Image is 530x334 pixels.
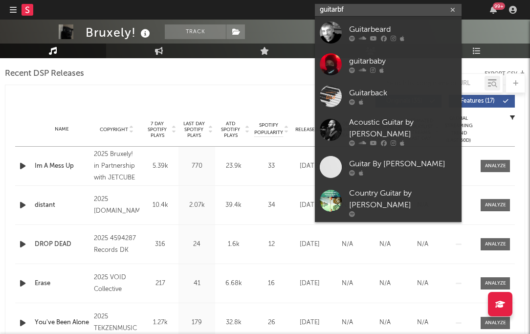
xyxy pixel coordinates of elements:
a: Guitarbeard [315,17,462,48]
div: 1.6k [218,240,249,249]
span: ATD Spotify Plays [218,121,243,138]
div: 24 [181,240,213,249]
div: [DATE] [293,279,326,289]
div: Name [35,126,89,133]
span: Recent DSP Releases [5,68,84,80]
span: Spotify Popularity [254,122,283,136]
div: 5.39k [144,161,176,171]
div: Guitarback [349,87,457,99]
span: Last Day Spotify Plays [181,121,207,138]
div: [DATE] [293,318,326,328]
button: Features(17) [449,95,515,108]
div: 316 [144,240,176,249]
div: N/A [406,318,439,328]
div: [DATE] [293,200,326,210]
div: 34 [254,200,288,210]
a: Im A Mess Up [35,161,89,171]
div: 2025 4594287 Records DK [94,233,139,256]
span: 7 Day Spotify Plays [144,121,170,138]
div: 23.9k [218,161,249,171]
a: guitarbaby [315,48,462,80]
div: Guitarbeard [349,23,457,35]
div: [DATE] [293,161,326,171]
div: guitarbaby [349,55,457,67]
div: 99 + [493,2,505,10]
div: 2025 VOID Collective [94,272,139,295]
div: 1.27k [144,318,176,328]
div: 26 [254,318,288,328]
div: N/A [331,240,364,249]
a: DROP DEAD [35,240,89,249]
div: 10.4k [144,200,176,210]
a: Erase [35,279,89,289]
div: N/A [406,279,439,289]
div: 32.8k [218,318,249,328]
div: Acoustic Guitar by [PERSON_NAME] [349,117,457,140]
div: 39.4k [218,200,249,210]
div: 33 [254,161,288,171]
div: 770 [181,161,213,171]
span: Copyright [100,127,128,133]
div: 217 [144,279,176,289]
div: Bruxely! [86,24,153,41]
div: [DATE] [293,240,326,249]
a: Acoustic Guitar by [PERSON_NAME] [315,112,462,151]
div: N/A [369,279,401,289]
a: Guitar By [PERSON_NAME] [315,151,462,183]
div: N/A [406,240,439,249]
div: N/A [331,279,364,289]
div: 6.68k [218,279,249,289]
a: Country Guitar by [PERSON_NAME] [315,183,462,222]
span: Released [295,127,318,133]
div: 2025 Bruxely! in Partnership with JETCUBE [94,149,139,184]
button: 99+ [490,6,497,14]
div: 41 [181,279,213,289]
div: N/A [369,240,401,249]
div: Guitar By [PERSON_NAME] [349,158,457,170]
div: 2.07k [181,200,213,210]
div: 12 [254,240,288,249]
div: N/A [331,318,364,328]
div: N/A [369,318,401,328]
div: 2025 [DOMAIN_NAME] [94,194,139,217]
div: Country Guitar by [PERSON_NAME] [349,188,457,211]
a: distant [35,200,89,210]
input: Search for artists [315,4,462,16]
button: Export CSV [485,71,525,77]
div: 16 [254,279,288,289]
a: Guitarback [315,80,462,112]
span: Features ( 17 ) [455,98,500,104]
button: Track [165,24,226,39]
a: You've Been Alone [35,318,89,328]
div: 179 [181,318,213,328]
